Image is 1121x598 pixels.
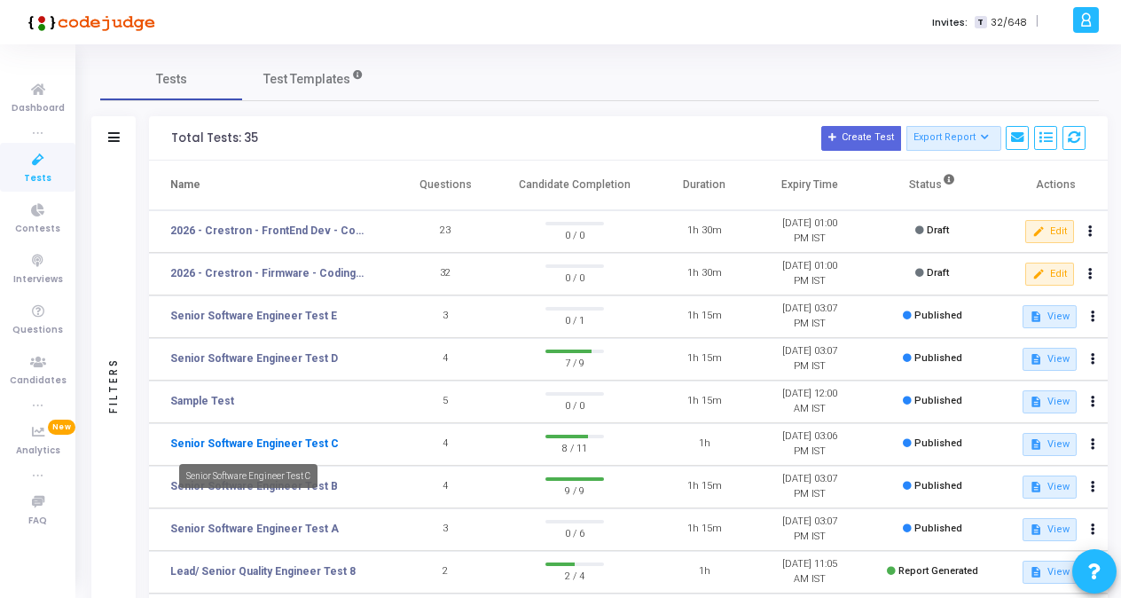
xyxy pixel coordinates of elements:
[991,15,1027,30] span: 32/648
[545,566,604,584] span: 2 / 4
[862,161,1002,210] th: Status
[1032,268,1045,280] mat-icon: edit
[914,523,962,534] span: Published
[263,70,350,89] span: Test Templates
[932,15,968,30] label: Invites:
[545,481,604,499] span: 9 / 9
[756,423,862,466] td: [DATE] 03:06 PM IST
[914,480,962,492] span: Published
[393,295,498,338] td: 3
[1036,12,1039,31] span: |
[652,381,757,423] td: 1h 15m
[1023,348,1077,371] button: View
[1030,396,1042,408] mat-icon: description
[393,508,498,551] td: 3
[898,565,978,577] span: Report Generated
[1025,263,1074,286] button: Edit
[393,381,498,423] td: 5
[1023,476,1077,499] button: View
[28,514,47,529] span: FAQ
[170,521,339,537] a: Senior Software Engineer Test A
[149,161,393,210] th: Name
[914,352,962,364] span: Published
[906,126,1001,151] button: Export Report
[756,508,862,551] td: [DATE] 03:07 PM IST
[10,374,67,389] span: Candidates
[756,551,862,594] td: [DATE] 11:05 AM IST
[170,393,234,409] a: Sample Test
[914,310,962,321] span: Published
[545,523,604,541] span: 0 / 6
[393,210,498,253] td: 23
[1030,311,1042,323] mat-icon: description
[914,395,962,406] span: Published
[393,551,498,594] td: 2
[545,353,604,371] span: 7 / 9
[498,161,652,210] th: Candidate Completion
[1023,561,1077,584] button: View
[545,225,604,243] span: 0 / 0
[393,161,498,210] th: Questions
[1030,566,1042,578] mat-icon: description
[545,396,604,413] span: 0 / 0
[12,101,65,116] span: Dashboard
[393,253,498,295] td: 32
[48,420,75,435] span: New
[393,466,498,508] td: 4
[171,131,258,146] div: Total Tests: 35
[12,323,63,338] span: Questions
[927,224,949,236] span: Draft
[1030,438,1042,451] mat-icon: description
[652,253,757,295] td: 1h 30m
[156,70,187,89] span: Tests
[756,338,862,381] td: [DATE] 03:07 PM IST
[652,466,757,508] td: 1h 15m
[1002,161,1108,210] th: Actions
[927,267,949,279] span: Draft
[756,210,862,253] td: [DATE] 01:00 PM IST
[393,338,498,381] td: 4
[170,563,356,579] a: Lead/ Senior Quality Engineer Test 8
[1030,481,1042,493] mat-icon: description
[756,161,862,210] th: Expiry Time
[170,436,339,452] a: Senior Software Engineer Test C
[1030,353,1042,366] mat-icon: description
[756,295,862,338] td: [DATE] 03:07 PM IST
[393,423,498,466] td: 4
[16,444,60,459] span: Analytics
[756,466,862,508] td: [DATE] 03:07 PM IST
[756,253,862,295] td: [DATE] 01:00 PM IST
[1030,523,1042,536] mat-icon: description
[652,161,757,210] th: Duration
[1032,225,1045,238] mat-icon: edit
[1023,390,1077,413] button: View
[106,287,122,483] div: Filters
[1023,433,1077,456] button: View
[170,308,337,324] a: Senior Software Engineer Test E
[652,508,757,551] td: 1h 15m
[652,295,757,338] td: 1h 15m
[24,171,51,186] span: Tests
[1023,305,1077,328] button: View
[13,272,63,287] span: Interviews
[15,222,60,237] span: Contests
[22,4,155,40] img: logo
[545,311,604,328] span: 0 / 1
[1025,220,1074,243] button: Edit
[756,381,862,423] td: [DATE] 12:00 AM IST
[170,265,365,281] a: 2026 - Crestron - Firmware - Coding Test
[652,423,757,466] td: 1h
[1023,518,1077,541] button: View
[170,223,365,239] a: 2026 - Crestron - FrontEnd Dev - Coding Test
[975,16,986,29] span: T
[914,437,962,449] span: Published
[652,551,757,594] td: 1h
[179,464,317,488] div: Senior Software Engineer Test C
[821,126,901,151] button: Create Test
[652,338,757,381] td: 1h 15m
[652,210,757,253] td: 1h 30m
[170,350,338,366] a: Senior Software Engineer Test D
[545,268,604,286] span: 0 / 0
[545,438,604,456] span: 8 / 11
